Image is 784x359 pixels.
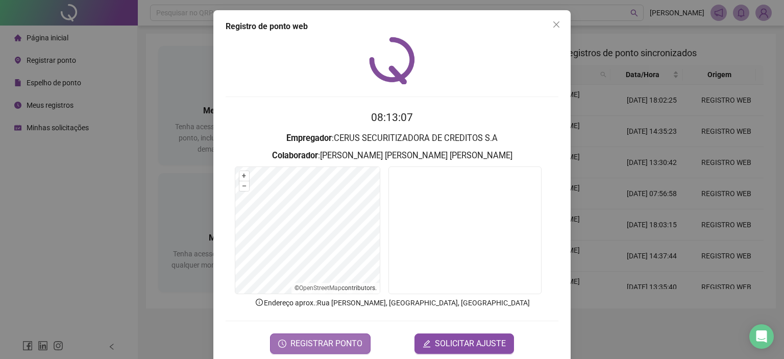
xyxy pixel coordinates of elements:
li: © contributors. [295,284,377,292]
button: editSOLICITAR AJUSTE [414,333,514,354]
span: close [552,20,560,29]
a: OpenStreetMap [299,284,341,292]
span: REGISTRAR PONTO [290,338,362,350]
button: Close [548,16,565,33]
p: Endereço aprox. : Rua [PERSON_NAME], [GEOGRAPHIC_DATA], [GEOGRAPHIC_DATA] [226,297,558,308]
strong: Colaborador [272,151,318,160]
button: REGISTRAR PONTO [270,333,371,354]
span: SOLICITAR AJUSTE [435,338,506,350]
span: clock-circle [278,340,286,348]
span: edit [423,340,431,348]
img: QRPoint [369,37,415,84]
button: + [239,171,249,181]
h3: : CERUS SECURITIZADORA DE CREDITOS S.A [226,132,558,145]
button: – [239,181,249,191]
strong: Empregador [286,133,332,143]
time: 08:13:07 [371,111,413,124]
div: Open Intercom Messenger [749,324,774,349]
h3: : [PERSON_NAME] [PERSON_NAME] [PERSON_NAME] [226,149,558,162]
div: Registro de ponto web [226,20,558,33]
span: info-circle [255,298,264,307]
